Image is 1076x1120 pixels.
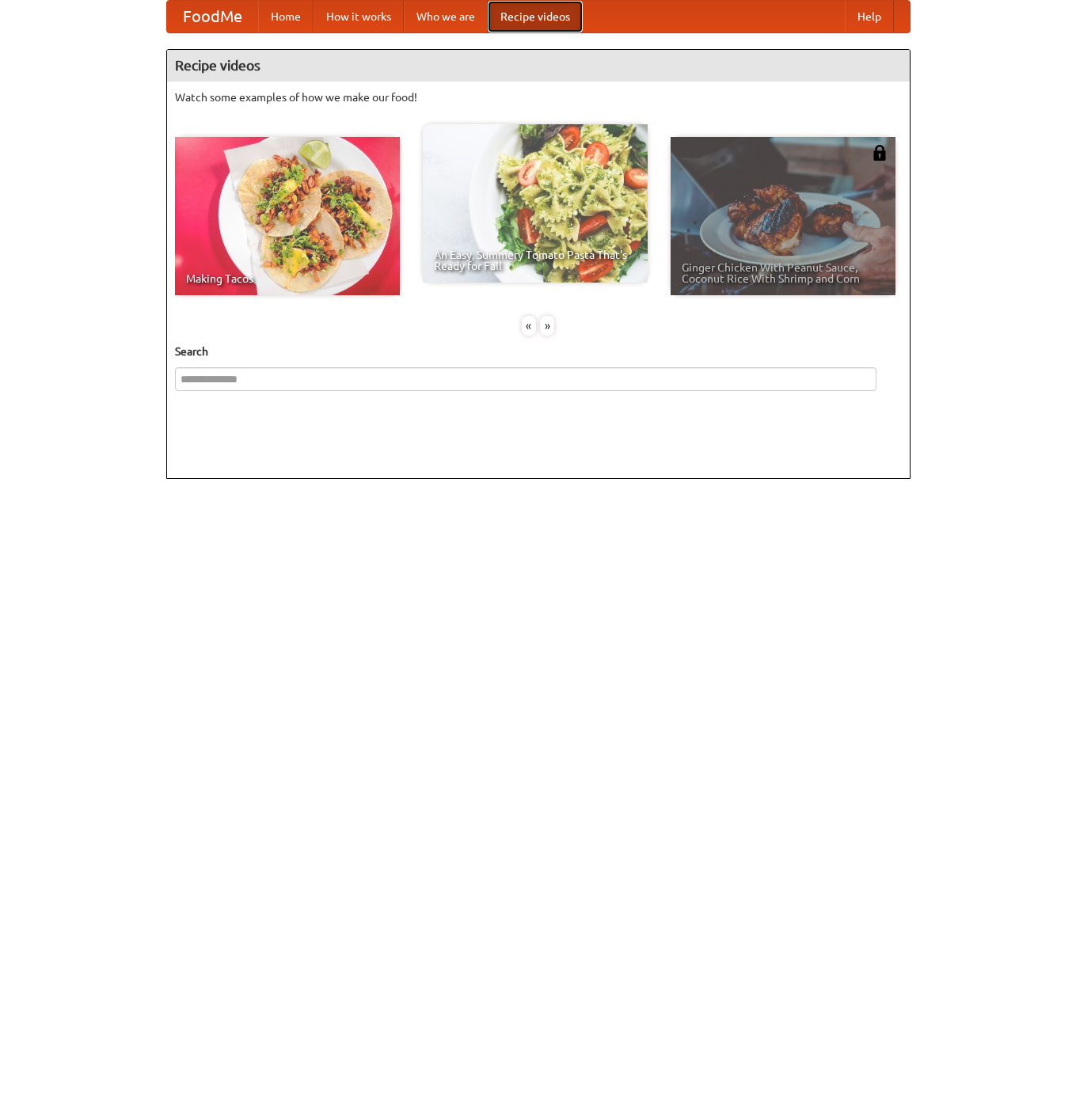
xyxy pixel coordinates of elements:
span: Making Tacos [186,273,389,284]
a: An Easy, Summery Tomato Pasta That's Ready for Fall [423,124,648,283]
div: » [540,316,554,336]
span: An Easy, Summery Tomato Pasta That's Ready for Fall [434,249,637,271]
a: Home [258,1,314,32]
a: How it works [314,1,404,32]
img: 483408.png [872,145,888,161]
a: FoodMe [167,1,258,32]
a: Making Tacos [175,137,400,295]
a: Help [845,1,894,32]
h5: Search [175,344,902,359]
a: Who we are [404,1,488,32]
div: « [522,316,536,336]
p: Watch some examples of how we make our food! [175,89,902,105]
h4: Recipe videos [167,50,910,82]
a: Recipe videos [488,1,583,32]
